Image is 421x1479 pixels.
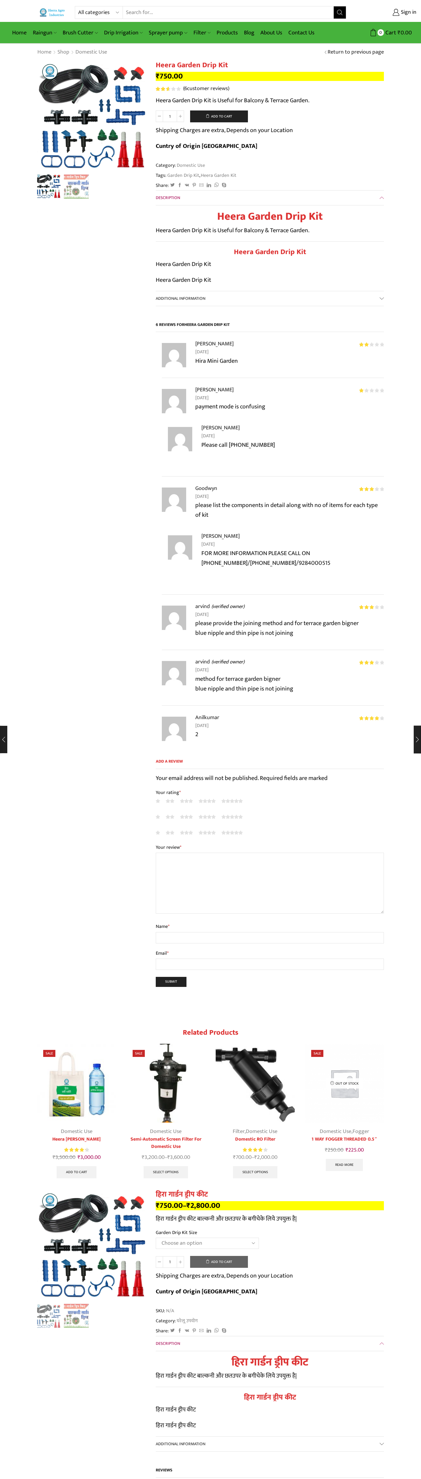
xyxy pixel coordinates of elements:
bdi: 3,000.00 [78,1153,101,1162]
b: Cuntry of Origin [GEOGRAPHIC_DATA] [156,141,257,151]
a: 2 of 5 stars [166,798,174,804]
p: हिरा गार्डन ड्रीप कीट बाल्कनी और छतउपर के बगीचेके लिये उपयुक्त है| [156,1371,384,1381]
bdi: 225.00 [346,1145,364,1155]
time: [DATE] [195,348,384,356]
a: Description [156,191,384,205]
a: 1 of 5 stars [156,798,160,804]
span: ₹ [167,1153,170,1162]
strong: [PERSON_NAME] [195,385,234,394]
strong: Heera Garden Drip Kit [234,246,306,258]
em: (verified owner) [210,658,245,666]
a: Domestic Use [61,1127,92,1136]
a: Select options for “Domestic RO Filter” [233,1166,277,1178]
a: Description [156,1336,384,1351]
a: 1 of 5 stars [156,813,160,820]
p: Hira Mini Garden [195,356,384,366]
a: Contact Us [285,26,318,40]
a: Heera [PERSON_NAME] [37,1136,116,1143]
li: 2 / 2 [64,174,89,199]
a: (6customer reviews) [183,85,229,93]
button: Add to cart [190,1256,248,1268]
a: Heera Garden Kit [200,172,236,179]
span: ₹ [156,1199,160,1212]
img: Heera Garden Drip Kit [37,1190,147,1301]
div: Rated 1 out of 5 [359,388,384,393]
a: 3 of 5 stars [180,813,193,820]
bdi: 750.00 [156,70,183,82]
div: 3 / 5 [212,1041,298,1182]
time: [DATE] [201,540,384,548]
img: Semi-Automatic Screen Filter for Domestic Use [127,1044,206,1123]
a: Fogger [353,1127,369,1136]
span: Rated out of 5 [359,487,374,491]
span: Description [156,194,180,201]
a: Home [37,48,52,56]
a: Domestic Use [150,1127,182,1136]
strong: [PERSON_NAME] [195,339,234,348]
span: N/A [165,1307,174,1314]
span: 6 [184,84,187,93]
span: Sale [311,1050,323,1057]
span: Tags: , [156,172,384,179]
span: ₹ [325,1145,328,1155]
div: , [216,1128,295,1136]
strong: arvind [195,657,210,666]
button: Add to cart [190,110,248,123]
div: Rated 3 out of 5 [359,487,384,491]
p: Heera Garden Drip Kit is Useful for Balcony & Terrace Garden. [156,96,384,105]
span: Heera Garden Drip Kit [184,321,230,328]
img: Placeholder [305,1044,384,1123]
a: Raingun [30,26,60,40]
b: Cuntry of Origin [GEOGRAPHIC_DATA] [156,1286,257,1297]
a: 2 of 5 stars [166,813,174,820]
span: Description [156,1340,180,1347]
a: Products [214,26,241,40]
input: Product quantity [163,1256,177,1268]
img: Heera Garden Drip Kit [36,1304,61,1329]
time: [DATE] [201,432,384,440]
p: FOR MORE INFORMATION PLEASE CALL ON [PHONE_NUMBER]/[PHONE_NUMBER]/9284000515 [201,548,384,568]
p: please list the components in detail along with no of items for each type of kit [195,500,384,520]
a: 4 of 5 stars [199,829,216,836]
span: Sign in [399,9,416,16]
div: , [305,1128,384,1136]
span: ₹ [398,28,401,37]
span: Rated out of 5 [64,1147,85,1153]
span: Category: [156,162,205,169]
span: Additional information [156,1440,205,1447]
span: ₹ [186,1199,190,1212]
span: ₹ [53,1153,55,1162]
strong: [PERSON_NAME] [201,532,240,540]
span: – [127,1153,206,1162]
span: Additional information [156,295,205,302]
strong: [PERSON_NAME] [201,423,240,432]
a: घरेलू उपयोग [176,1317,198,1325]
span: ₹ [78,1153,80,1162]
li: 1 / 2 [36,1304,61,1328]
a: Domestic Use [320,1127,351,1136]
span: Rated out of 5 [359,716,379,720]
a: Drip Irrigation [101,26,146,40]
span: 0 [378,29,384,36]
span: Rated out of 5 [359,388,364,393]
a: Filter [190,26,214,40]
a: Sign in [355,7,416,18]
a: Add to cart: “Heera Vermi Nursery” [57,1166,96,1178]
label: Email [156,949,384,957]
bdi: 0.00 [398,28,412,37]
strong: हिरा गार्डन ड्रीप कीट [231,1353,308,1371]
span: Rated out of 5 [359,660,374,665]
input: Product quantity [163,110,177,122]
h1: Heera Garden Drip Kit [156,61,384,70]
strong: Heera Garden Drip Kit [217,207,323,226]
bdi: 250.00 [325,1145,343,1155]
a: Additional information [156,1437,384,1451]
span: Cart [384,29,396,37]
p: Please call [PHONE_NUMBER] [201,440,384,450]
a: Garden Drip Kit [166,172,199,179]
div: Rated 2.67 out of 5 [156,87,180,91]
span: – [216,1153,295,1162]
a: Additional information [156,291,384,306]
div: 1 / 5 [33,1041,120,1182]
span: ₹ [142,1153,144,1162]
